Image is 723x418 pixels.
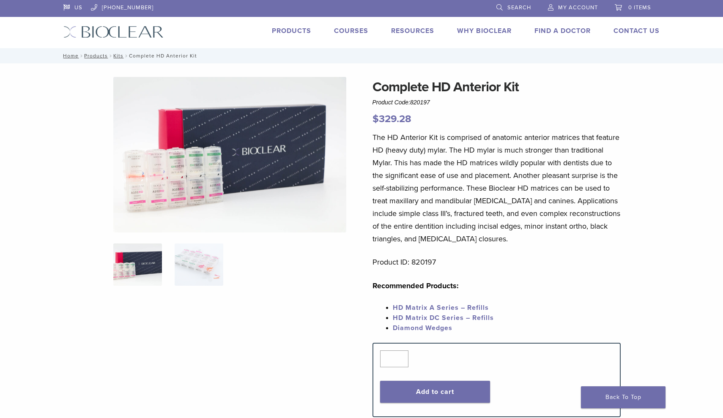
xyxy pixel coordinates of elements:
a: Kits [113,53,123,59]
span: 0 items [628,4,651,11]
img: IMG_8088 (1) [113,77,347,232]
a: Resources [391,27,434,35]
bdi: 329.28 [372,113,411,125]
button: Add to cart [380,381,490,403]
a: Products [84,53,108,59]
span: / [123,54,129,58]
a: Find A Doctor [534,27,591,35]
a: HD Matrix DC Series – Refills [393,314,494,322]
img: IMG_8088-1-324x324.jpg [113,243,162,286]
span: / [79,54,84,58]
p: Product ID: 820197 [372,256,621,268]
img: Complete HD Anterior Kit - Image 2 [175,243,223,286]
a: Products [272,27,311,35]
img: Bioclear [63,26,164,38]
a: Diamond Wedges [393,324,452,332]
nav: Complete HD Anterior Kit [57,48,666,63]
span: $ [372,113,379,125]
span: / [108,54,113,58]
a: HD Matrix A Series – Refills [393,303,489,312]
span: 820197 [410,99,430,106]
p: The HD Anterior Kit is comprised of anatomic anterior matrices that feature HD (heavy duty) mylar... [372,131,621,245]
a: Home [60,53,79,59]
span: Product Code: [372,99,430,106]
span: Search [507,4,531,11]
a: Courses [334,27,368,35]
a: Why Bioclear [457,27,512,35]
a: Contact Us [613,27,660,35]
strong: Recommended Products: [372,281,459,290]
span: My Account [558,4,598,11]
a: Back To Top [581,386,665,408]
h1: Complete HD Anterior Kit [372,77,621,97]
